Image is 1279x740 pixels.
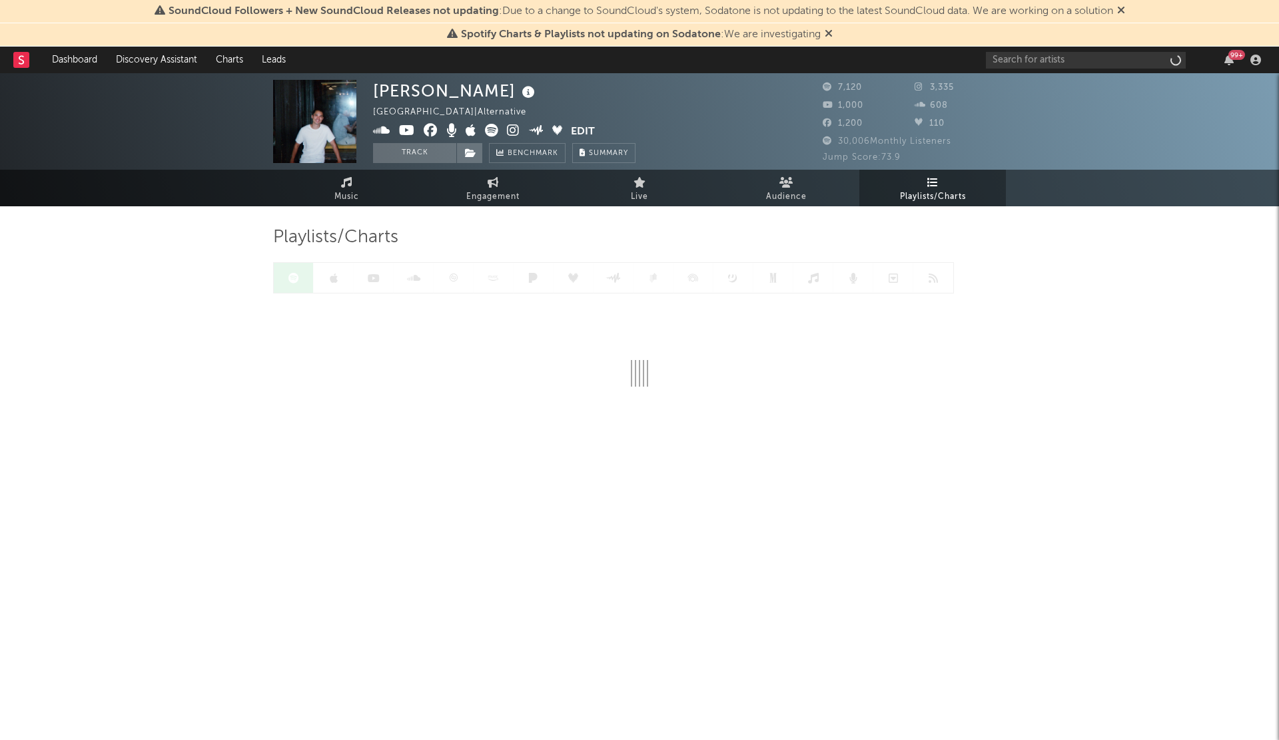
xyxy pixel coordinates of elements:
[823,137,951,146] span: 30,006 Monthly Listeners
[373,104,542,120] div: [GEOGRAPHIC_DATA] | Alternative
[169,6,1113,17] span: : Due to a change to SoundCloud's system, Sodatone is not updating to the latest SoundCloud data....
[420,170,566,206] a: Engagement
[273,170,420,206] a: Music
[915,101,948,110] span: 608
[986,52,1186,69] input: Search for artists
[489,143,566,163] a: Benchmark
[273,230,398,246] span: Playlists/Charts
[915,119,945,128] span: 110
[631,189,648,205] span: Live
[915,83,954,92] span: 3,335
[461,29,721,40] span: Spotify Charts & Playlists not updating on Sodatone
[859,170,1006,206] a: Playlists/Charts
[823,101,863,110] span: 1,000
[713,170,859,206] a: Audience
[825,29,833,40] span: Dismiss
[508,146,558,162] span: Benchmark
[373,143,456,163] button: Track
[1117,6,1125,17] span: Dismiss
[43,47,107,73] a: Dashboard
[1224,55,1234,65] button: 99+
[823,83,862,92] span: 7,120
[169,6,499,17] span: SoundCloud Followers + New SoundCloud Releases not updating
[373,80,538,102] div: [PERSON_NAME]
[900,189,966,205] span: Playlists/Charts
[252,47,295,73] a: Leads
[466,189,520,205] span: Engagement
[572,143,636,163] button: Summary
[823,119,863,128] span: 1,200
[766,189,807,205] span: Audience
[334,189,359,205] span: Music
[823,153,901,162] span: Jump Score: 73.9
[566,170,713,206] a: Live
[589,150,628,157] span: Summary
[1228,50,1245,60] div: 99 +
[207,47,252,73] a: Charts
[107,47,207,73] a: Discovery Assistant
[571,124,595,140] button: Edit
[461,29,821,40] span: : We are investigating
